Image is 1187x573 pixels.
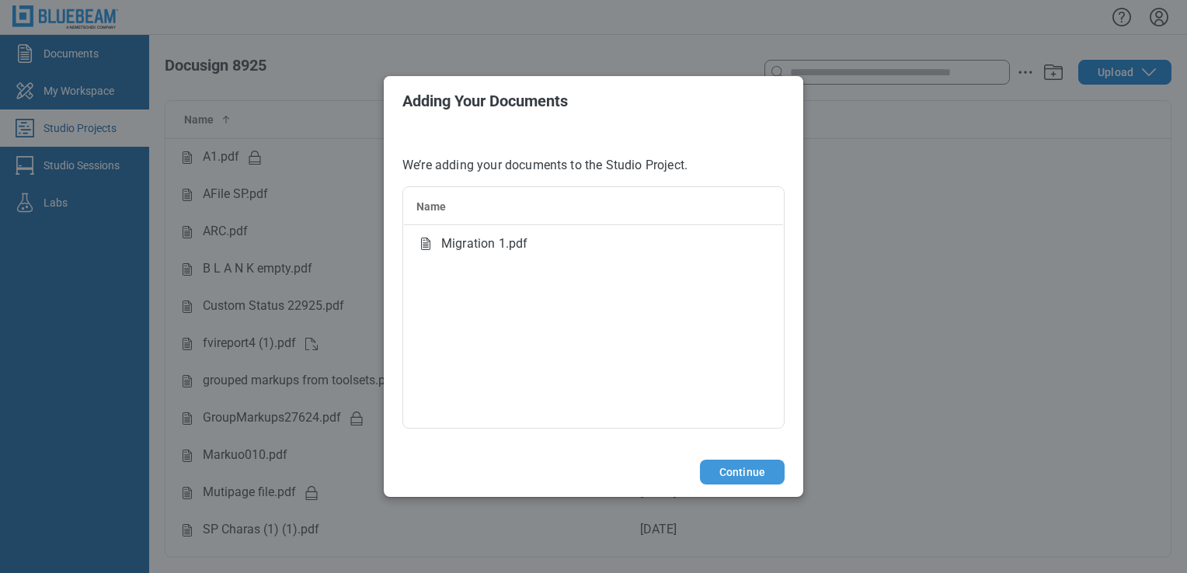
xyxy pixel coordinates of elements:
table: bb-data-table [403,187,784,262]
button: Continue [700,460,785,484]
div: Name [416,199,771,214]
span: Migration 1.pdf [441,234,527,253]
h2: Adding Your Documents [402,92,785,109]
p: We’re adding your documents to the Studio Project. [402,157,785,174]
